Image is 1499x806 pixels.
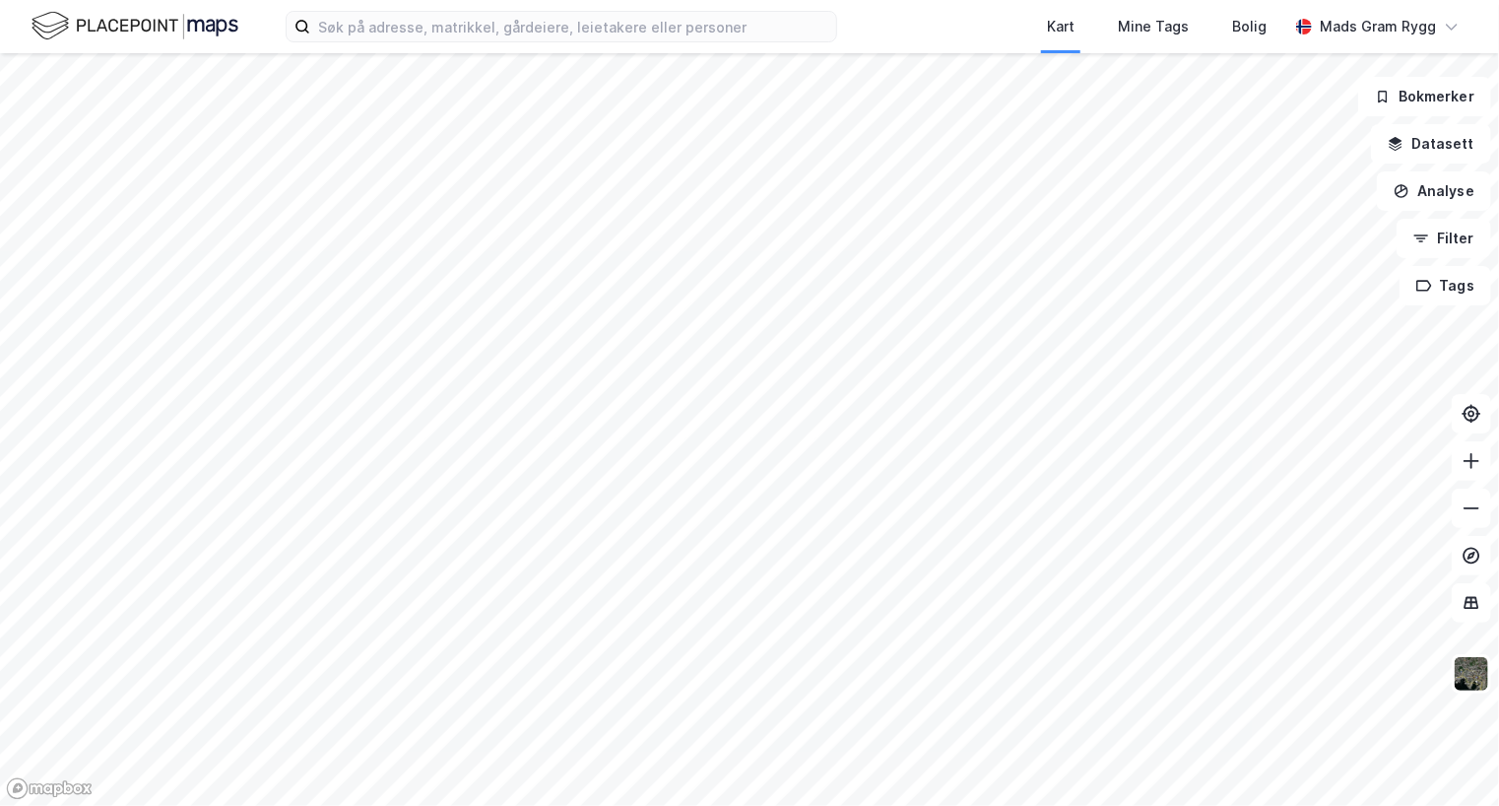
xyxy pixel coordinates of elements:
[6,777,93,800] a: Mapbox homepage
[1377,171,1491,211] button: Analyse
[1118,15,1189,38] div: Mine Tags
[1401,711,1499,806] iframe: Chat Widget
[1232,15,1267,38] div: Bolig
[1358,77,1491,116] button: Bokmerker
[32,9,238,43] img: logo.f888ab2527a4732fd821a326f86c7f29.svg
[1320,15,1436,38] div: Mads Gram Rygg
[1371,124,1491,164] button: Datasett
[1400,266,1491,305] button: Tags
[1047,15,1075,38] div: Kart
[1401,711,1499,806] div: Kontrollprogram for chat
[1453,655,1490,693] img: 9k=
[1397,219,1491,258] button: Filter
[310,12,836,41] input: Søk på adresse, matrikkel, gårdeiere, leietakere eller personer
